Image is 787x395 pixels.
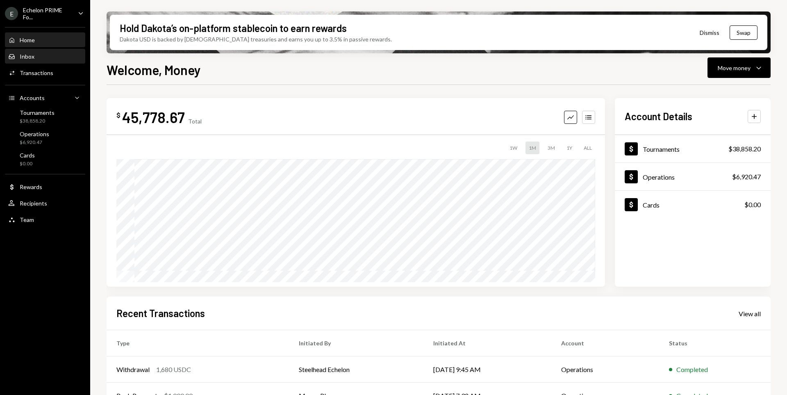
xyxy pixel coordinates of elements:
a: Home [5,32,85,47]
div: $6,920.47 [732,172,761,182]
th: Account [551,330,659,356]
div: Cards [20,152,35,159]
div: E [5,7,18,20]
div: Total [188,118,202,125]
div: 1W [506,142,521,154]
th: Type [107,330,289,356]
div: 1Y [563,142,575,154]
td: Operations [551,356,659,383]
div: Completed [676,365,708,374]
a: Cards$0.00 [615,191,771,218]
div: Hold Dakota’s on-platform stablecoin to earn rewards [120,21,347,35]
div: Echelon PRIME Fo... [23,7,71,21]
th: Initiated By [289,330,423,356]
a: Cards$0.00 [5,149,85,169]
div: $6,920.47 [20,139,49,146]
h2: Account Details [625,110,692,123]
div: Dakota USD is backed by [DEMOGRAPHIC_DATA] treasuries and earns you up to 3.5% in passive rewards. [120,35,392,43]
a: Team [5,212,85,227]
a: Tournaments$38,858.20 [615,135,771,162]
div: 1,680 USDC [156,365,191,374]
div: 3M [544,142,558,154]
div: Rewards [20,183,42,190]
a: Operations$6,920.47 [615,163,771,190]
button: Swap [730,25,757,40]
div: ALL [580,142,595,154]
div: $ [116,111,121,119]
button: Move money [707,57,771,78]
th: Status [659,330,771,356]
a: Operations$6,920.47 [5,128,85,148]
div: $38,858.20 [728,144,761,154]
div: Home [20,37,35,43]
div: $0.00 [744,200,761,210]
div: Cards [643,201,660,209]
div: 1M [525,142,539,154]
a: Tournaments$38,858.20 [5,107,85,126]
td: [DATE] 9:45 AM [423,356,551,383]
div: Operations [20,130,49,137]
a: Inbox [5,49,85,64]
button: Dismiss [689,23,730,42]
div: View all [739,310,761,318]
div: Operations [643,173,675,181]
div: Tournaments [20,109,55,116]
div: 45,778.67 [122,108,185,126]
div: Team [20,216,34,223]
div: $38,858.20 [20,118,55,125]
td: Steelhead Echelon [289,356,423,383]
div: Recipients [20,200,47,207]
div: Move money [718,64,751,72]
a: Recipients [5,196,85,210]
h2: Recent Transactions [116,306,205,320]
div: Transactions [20,69,53,76]
a: Accounts [5,90,85,105]
a: Transactions [5,65,85,80]
div: Accounts [20,94,45,101]
a: View all [739,309,761,318]
div: Inbox [20,53,34,60]
h1: Welcome, Money [107,62,201,78]
div: Withdrawal [116,365,150,374]
div: Tournaments [643,145,680,153]
div: $0.00 [20,160,35,167]
a: Rewards [5,179,85,194]
th: Initiated At [423,330,551,356]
